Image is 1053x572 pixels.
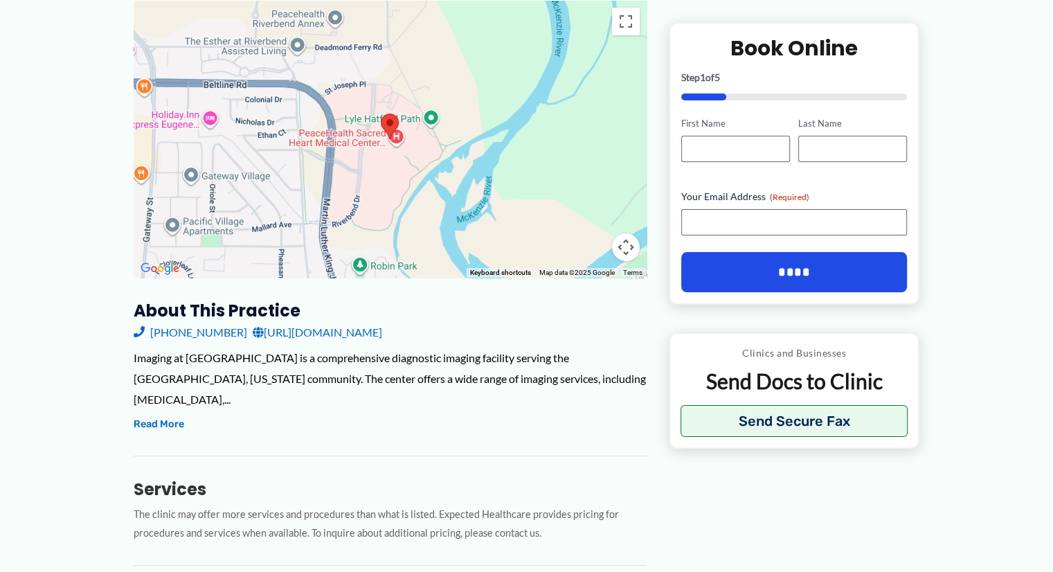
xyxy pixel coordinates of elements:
[681,405,908,437] button: Send Secure Fax
[134,416,184,433] button: Read More
[134,300,647,321] h3: About this practice
[681,368,908,395] p: Send Docs to Clinic
[681,190,908,204] label: Your Email Address
[612,233,640,261] button: Map camera controls
[134,506,647,543] p: The clinic may offer more services and procedures than what is listed. Expected Healthcare provid...
[681,117,790,130] label: First Name
[134,348,647,409] div: Imaging at [GEOGRAPHIC_DATA] is a comprehensive diagnostic imaging facility serving the [GEOGRAPH...
[253,322,382,343] a: [URL][DOMAIN_NAME]
[681,344,908,362] p: Clinics and Businesses
[612,8,640,35] button: Toggle fullscreen view
[700,71,705,83] span: 1
[539,269,615,276] span: Map data ©2025 Google
[623,269,642,276] a: Terms (opens in new tab)
[681,73,908,82] p: Step of
[137,260,183,278] a: Open this area in Google Maps (opens a new window)
[714,71,720,83] span: 5
[798,117,907,130] label: Last Name
[134,322,247,343] a: [PHONE_NUMBER]
[681,35,908,62] h2: Book Online
[137,260,183,278] img: Google
[134,479,647,500] h3: Services
[770,192,809,202] span: (Required)
[470,268,531,278] button: Keyboard shortcuts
